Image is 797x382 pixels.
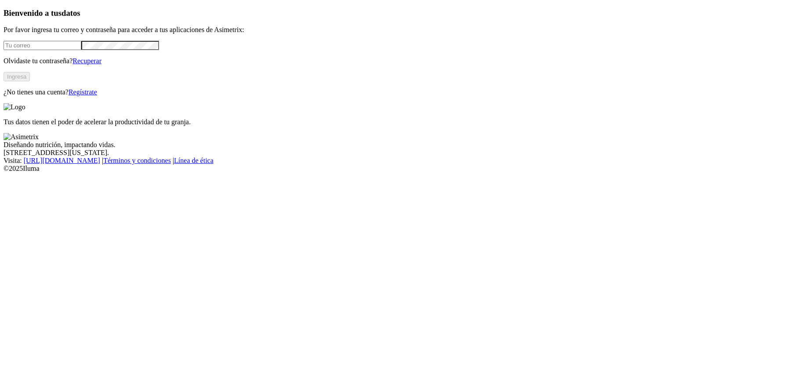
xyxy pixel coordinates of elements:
a: Recuperar [72,57,101,65]
p: Olvidaste tu contraseña? [4,57,793,65]
img: Logo [4,103,25,111]
a: Línea de ética [174,157,214,164]
a: Términos y condiciones [103,157,171,164]
h3: Bienvenido a tus [4,8,793,18]
div: Visita : | | [4,157,793,165]
input: Tu correo [4,41,81,50]
div: © 2025 Iluma [4,165,793,173]
img: Asimetrix [4,133,39,141]
button: Ingresa [4,72,30,81]
div: Diseñando nutrición, impactando vidas. [4,141,793,149]
span: datos [62,8,80,18]
a: [URL][DOMAIN_NAME] [24,157,100,164]
p: Tus datos tienen el poder de acelerar la productividad de tu granja. [4,118,793,126]
div: [STREET_ADDRESS][US_STATE]. [4,149,793,157]
p: Por favor ingresa tu correo y contraseña para acceder a tus aplicaciones de Asimetrix: [4,26,793,34]
a: Regístrate [69,88,97,96]
p: ¿No tienes una cuenta? [4,88,793,96]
